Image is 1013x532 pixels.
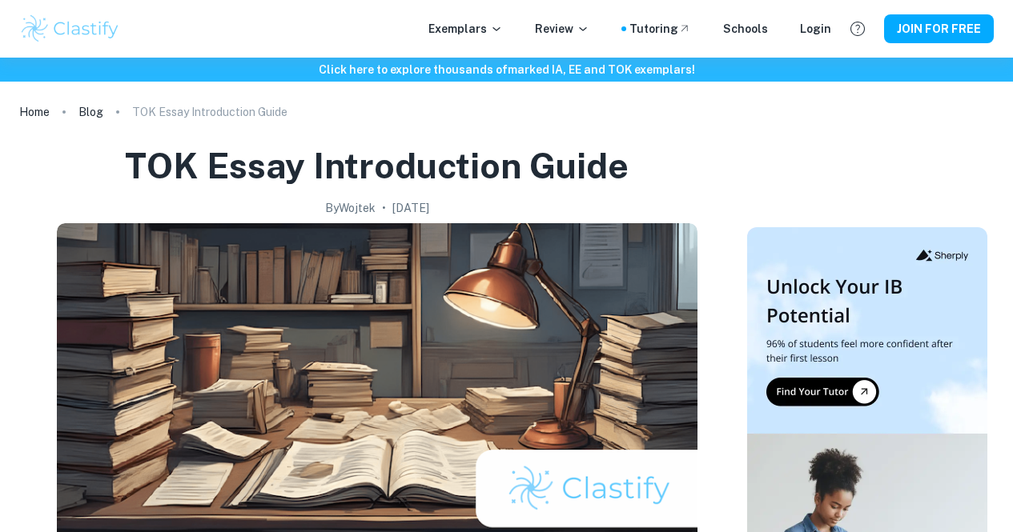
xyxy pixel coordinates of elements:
[3,61,1010,78] h6: Click here to explore thousands of marked IA, EE and TOK exemplars !
[844,15,871,42] button: Help and Feedback
[800,20,831,38] a: Login
[428,20,503,38] p: Exemplars
[19,13,121,45] img: Clastify logo
[392,199,429,217] h2: [DATE]
[132,103,287,121] p: TOK Essay Introduction Guide
[325,199,376,217] h2: By Wojtek
[19,101,50,123] a: Home
[125,142,629,190] h1: TOK Essay Introduction Guide
[884,14,994,43] button: JOIN FOR FREE
[723,20,768,38] a: Schools
[535,20,589,38] p: Review
[78,101,103,123] a: Blog
[382,199,386,217] p: •
[629,20,691,38] a: Tutoring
